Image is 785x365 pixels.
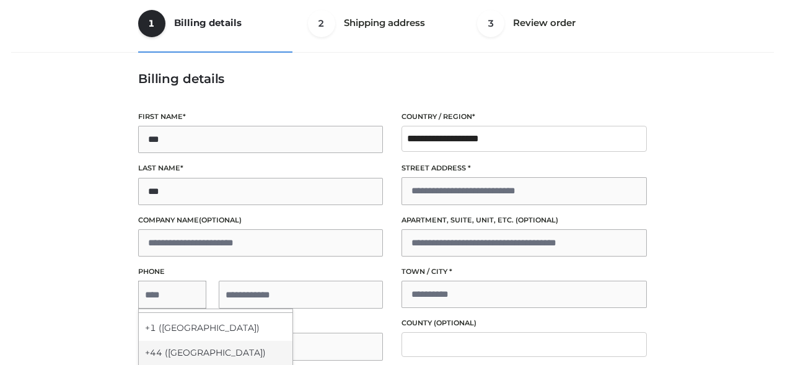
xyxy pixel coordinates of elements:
label: Last name [138,162,384,174]
label: Town / City [401,266,647,278]
label: Company name [138,214,384,226]
span: (optional) [434,319,476,327]
h3: Billing details [138,71,647,86]
label: First name [138,111,384,123]
div: +1 ([GEOGRAPHIC_DATA]) [139,316,292,341]
label: Street address [401,162,647,174]
label: Phone [138,266,384,278]
span: (optional) [515,216,558,224]
label: Apartment, suite, unit, etc. [401,214,647,226]
label: County [401,317,647,329]
label: Country / Region [401,111,647,123]
span: (optional) [199,216,242,224]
